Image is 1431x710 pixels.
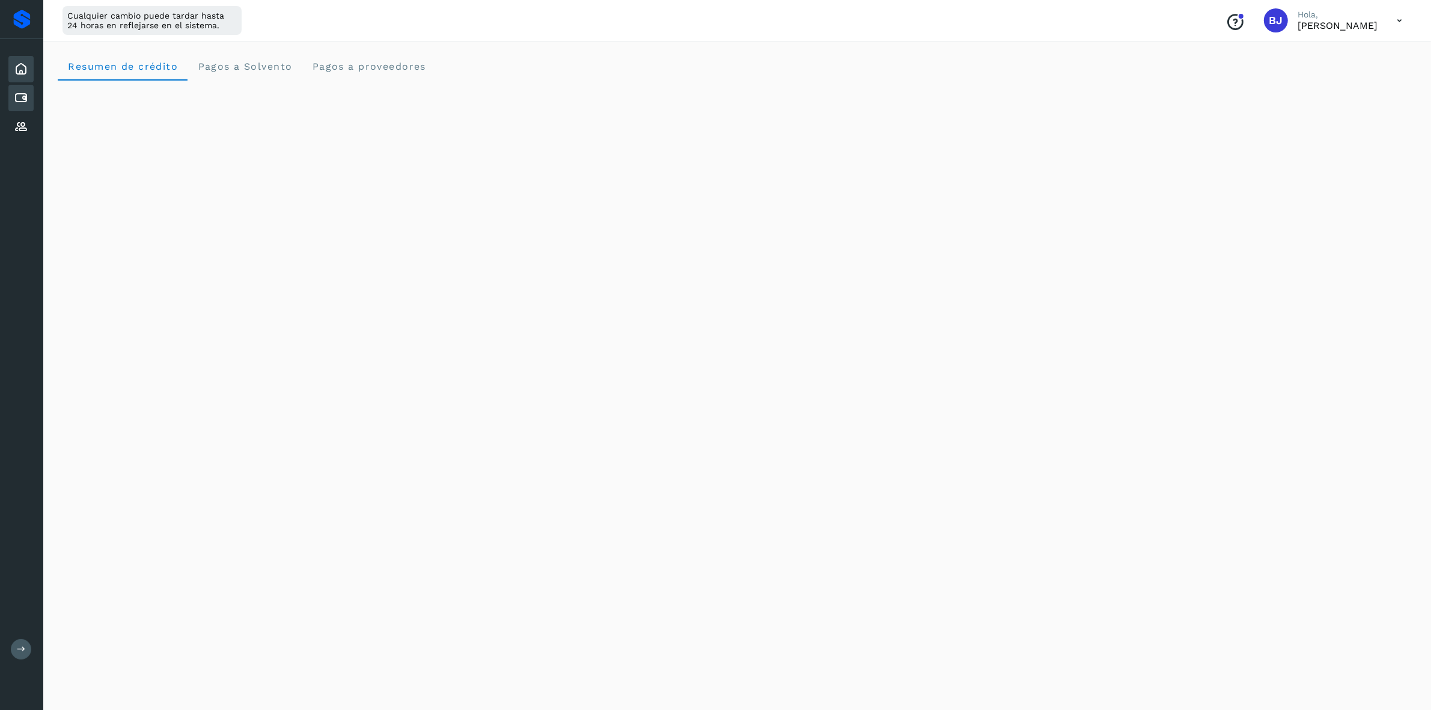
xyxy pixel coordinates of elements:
span: Resumen de crédito [67,61,178,72]
span: Pagos a proveedores [311,61,426,72]
div: Proveedores [8,114,34,140]
div: Cuentas por pagar [8,85,34,111]
div: Inicio [8,56,34,82]
p: Hola, [1298,10,1378,20]
span: Pagos a Solvento [197,61,292,72]
div: Cualquier cambio puede tardar hasta 24 horas en reflejarse en el sistema. [63,6,242,35]
p: Brayant Javier Rocha Martinez [1298,20,1378,31]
